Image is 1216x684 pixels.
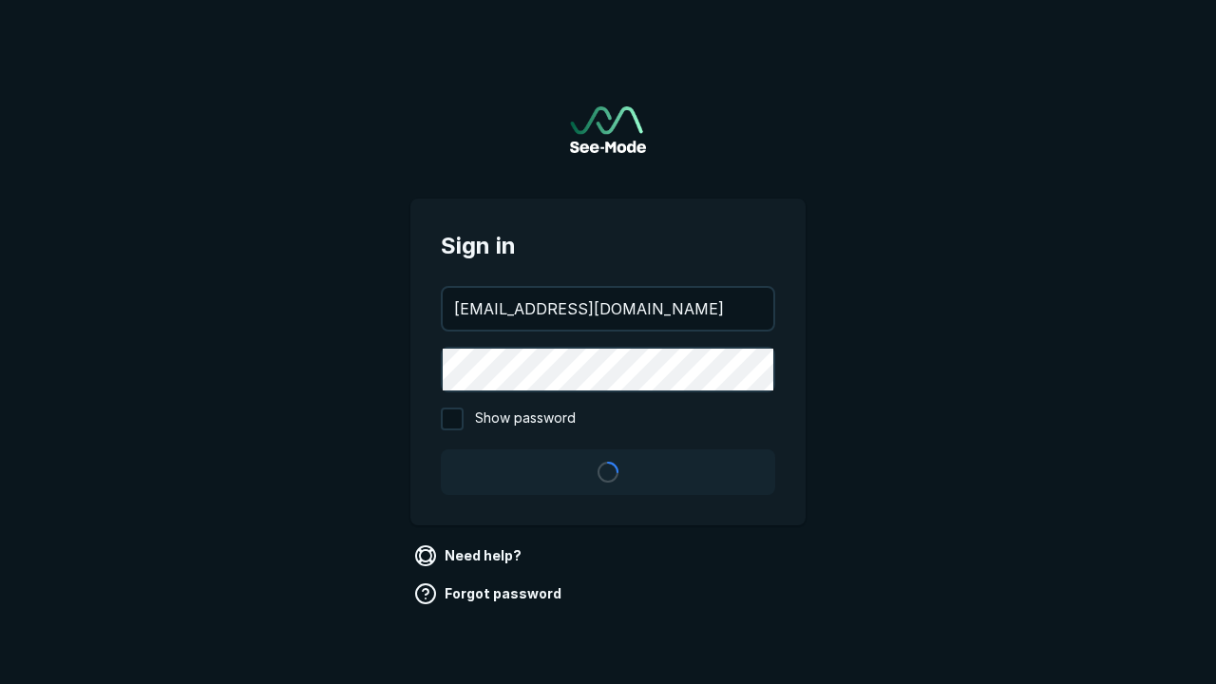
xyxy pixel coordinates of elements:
img: See-Mode Logo [570,106,646,153]
input: your@email.com [443,288,773,330]
span: Sign in [441,229,775,263]
a: Forgot password [410,579,569,609]
a: Need help? [410,541,529,571]
span: Show password [475,408,576,430]
a: Go to sign in [570,106,646,153]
